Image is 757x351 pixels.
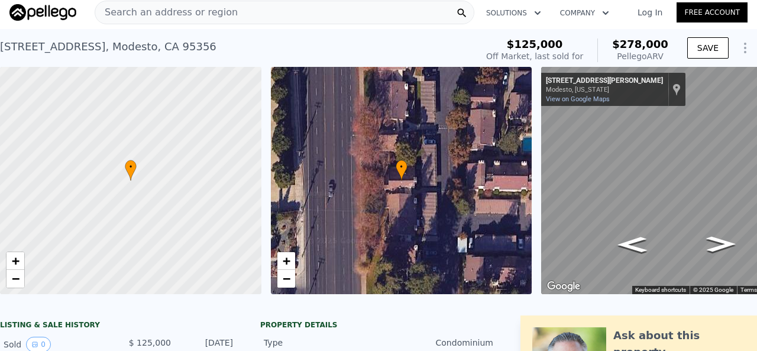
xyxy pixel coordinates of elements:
span: $278,000 [612,38,668,50]
button: Keyboard shortcuts [635,286,686,294]
div: • [396,160,407,181]
span: + [282,253,290,268]
a: Show location on map [672,83,681,96]
button: Solutions [477,2,551,24]
a: View on Google Maps [546,95,610,103]
span: − [12,271,20,286]
div: [STREET_ADDRESS][PERSON_NAME] [546,76,663,86]
div: Modesto, [US_STATE] [546,86,663,94]
img: Pellego [9,4,76,21]
span: • [125,162,137,172]
span: $ 125,000 [129,338,171,347]
button: SAVE [687,37,729,59]
span: − [282,271,290,286]
div: Condominium [378,337,493,349]
a: Zoom out [277,270,295,288]
path: Go North, Tully Rd [605,233,659,256]
div: Pellego ARV [612,50,668,62]
path: Go South, Tully Rd [694,233,748,256]
a: Log In [623,7,677,18]
div: • [125,160,137,181]
a: Zoom in [277,252,295,270]
button: Company [551,2,619,24]
a: Open this area in Google Maps (opens a new window) [544,279,583,294]
span: © 2025 Google [693,286,733,293]
img: Google [544,279,583,294]
button: Show Options [733,36,757,60]
a: Zoom in [7,252,24,270]
span: Search an address or region [95,5,238,20]
div: Off Market, last sold for [486,50,583,62]
span: + [12,253,20,268]
a: Zoom out [7,270,24,288]
a: Free Account [677,2,748,22]
span: • [396,162,407,172]
span: $125,000 [507,38,563,50]
a: Terms (opens in new tab) [740,286,757,293]
div: Property details [260,320,497,330]
div: Type [264,337,378,349]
